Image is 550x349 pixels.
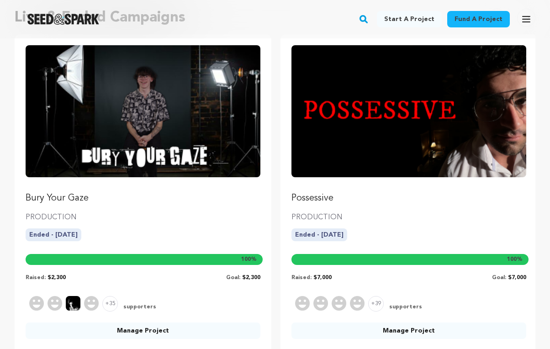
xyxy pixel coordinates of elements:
[291,45,526,204] a: Fund Possessive
[507,257,517,262] span: 100
[508,275,526,280] span: $7,000
[291,212,526,223] p: PRODUCTION
[242,275,260,280] span: $2,300
[313,275,332,280] span: $7,000
[48,275,66,280] span: $2,300
[291,323,526,339] a: Manage Project
[102,296,118,312] span: +35
[241,256,257,263] span: %
[387,303,422,312] span: supporters
[507,256,523,263] span: %
[313,296,328,311] img: Supporter Image
[295,296,310,311] img: Supporter Image
[29,296,44,311] img: Supporter Image
[26,228,81,241] p: Ended - [DATE]
[492,275,506,280] span: Goal:
[84,296,99,311] img: Supporter Image
[226,275,240,280] span: Goal:
[447,11,510,27] a: Fund a project
[48,296,62,311] img: Supporter Image
[350,296,365,311] img: Supporter Image
[291,192,526,205] p: Possessive
[26,275,46,280] span: Raised:
[122,303,156,312] span: supporters
[26,323,260,339] a: Manage Project
[368,296,384,312] span: +39
[26,192,260,205] p: Bury Your Gaze
[27,14,99,25] a: Seed&Spark Homepage
[66,296,80,311] img: Supporter Image
[27,14,99,25] img: Seed&Spark Logo Dark Mode
[26,212,260,223] p: PRODUCTION
[291,228,347,241] p: Ended - [DATE]
[291,275,312,280] span: Raised:
[377,11,442,27] a: Start a project
[332,296,346,311] img: Supporter Image
[241,257,251,262] span: 100
[26,45,260,204] a: Fund Bury Your Gaze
